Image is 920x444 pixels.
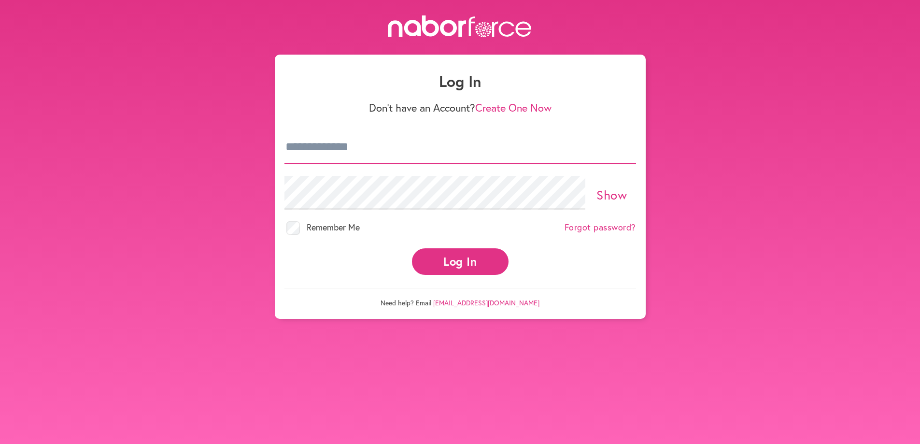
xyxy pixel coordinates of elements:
span: Remember Me [307,221,360,233]
a: Forgot password? [565,222,636,233]
p: Don't have an Account? [284,101,636,114]
a: [EMAIL_ADDRESS][DOMAIN_NAME] [433,298,539,307]
a: Create One Now [475,100,552,115]
p: Need help? Email [284,288,636,307]
h1: Log In [284,72,636,90]
a: Show [596,186,627,203]
button: Log In [412,248,509,275]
